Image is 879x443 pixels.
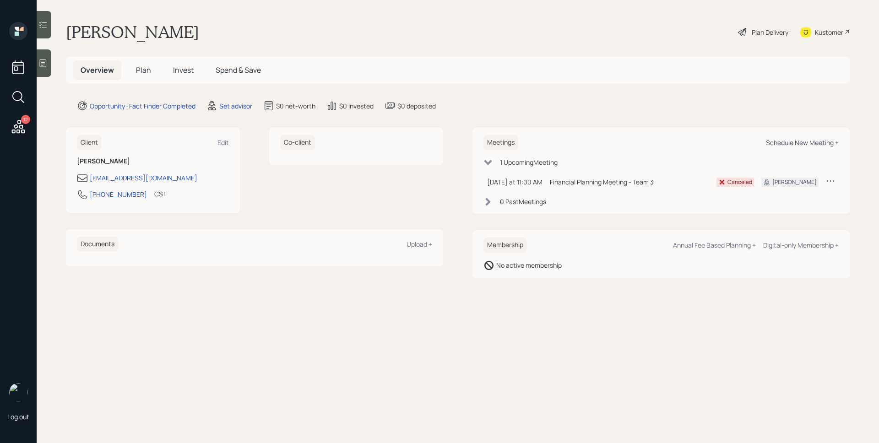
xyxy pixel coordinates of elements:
[90,189,147,199] div: [PHONE_NUMBER]
[339,101,374,111] div: $0 invested
[90,101,195,111] div: Opportunity · Fact Finder Completed
[66,22,199,42] h1: [PERSON_NAME]
[397,101,436,111] div: $0 deposited
[154,189,167,199] div: CST
[487,177,543,187] div: [DATE] at 11:00 AM
[727,178,752,186] div: Canceled
[550,177,709,187] div: Financial Planning Meeting - Team 3
[81,65,114,75] span: Overview
[219,101,252,111] div: Set advisor
[77,157,229,165] h6: [PERSON_NAME]
[7,412,29,421] div: Log out
[9,383,27,401] img: james-distasi-headshot.png
[752,27,788,37] div: Plan Delivery
[772,178,817,186] div: [PERSON_NAME]
[216,65,261,75] span: Spend & Save
[21,115,30,124] div: 12
[280,135,315,150] h6: Co-client
[77,237,118,252] h6: Documents
[276,101,315,111] div: $0 net-worth
[815,27,843,37] div: Kustomer
[500,197,546,206] div: 0 Past Meeting s
[500,157,558,167] div: 1 Upcoming Meeting
[763,241,839,249] div: Digital-only Membership +
[496,260,562,270] div: No active membership
[217,138,229,147] div: Edit
[173,65,194,75] span: Invest
[766,138,839,147] div: Schedule New Meeting +
[77,135,102,150] h6: Client
[483,238,527,253] h6: Membership
[136,65,151,75] span: Plan
[673,241,756,249] div: Annual Fee Based Planning +
[483,135,518,150] h6: Meetings
[90,173,197,183] div: [EMAIL_ADDRESS][DOMAIN_NAME]
[407,240,432,249] div: Upload +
